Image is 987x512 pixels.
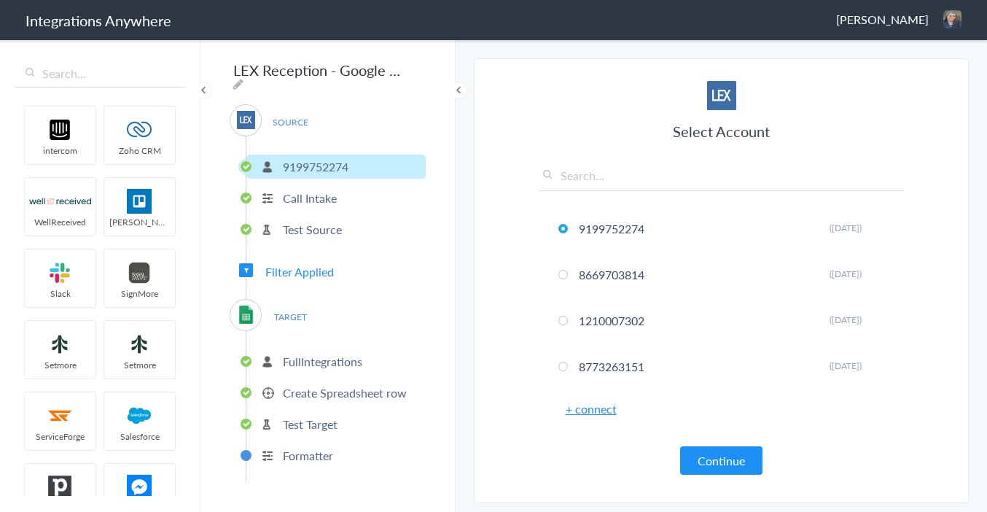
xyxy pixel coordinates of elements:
img: pipedrive.png [29,475,91,500]
p: Create Spreadsheet row [283,384,407,401]
input: Search... [539,167,904,191]
span: TARGET [262,307,318,327]
p: Test Target [283,416,338,433]
h1: Integrations Anywhere [26,10,171,31]
span: ([DATE]) [830,268,862,280]
span: ([DATE]) [830,222,862,234]
span: ([DATE]) [830,314,862,326]
span: SOURCE [262,112,318,132]
img: setmoreNew.jpg [29,332,91,357]
p: Test Source [283,221,342,238]
input: Search... [15,60,186,88]
img: lex-app-logo.svg [707,81,736,110]
img: slack-logo.svg [29,260,91,285]
img: wr-logo.svg [29,189,91,214]
a: + connect [566,400,617,417]
span: intercom [25,144,95,157]
img: zoho-logo.svg [109,117,171,142]
button: Continue [680,446,762,475]
span: Slack [25,287,95,300]
img: signmore-logo.png [109,260,171,285]
p: FullIntegrations [283,353,362,370]
span: Salesforce [104,430,175,443]
img: GoogleSheetLogo.png [237,306,255,324]
span: Setmore [25,359,95,371]
img: salesforce-logo.svg [109,403,171,428]
span: Filter Applied [265,263,334,280]
span: Zoho CRM [104,144,175,157]
img: lex-app-logo.svg [237,111,255,129]
p: 9199752274 [283,158,348,175]
p: Call Intake [283,190,337,206]
span: [PERSON_NAME] [104,216,175,228]
span: ([DATE]) [830,360,862,372]
span: Setmore [104,359,175,371]
img: trello.png [109,189,171,214]
span: [PERSON_NAME] [836,11,929,28]
h3: Select Account [539,121,904,141]
p: Formatter [283,447,333,464]
span: ServiceForge [25,430,95,443]
img: FBM.png [109,475,171,500]
img: 20220323-131827.jpg [943,10,961,28]
img: setmoreNew.jpg [109,332,171,357]
span: SignMore [104,287,175,300]
img: serviceforge-icon.png [29,403,91,428]
img: intercom-logo.svg [29,117,91,142]
span: WellReceived [25,216,95,228]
